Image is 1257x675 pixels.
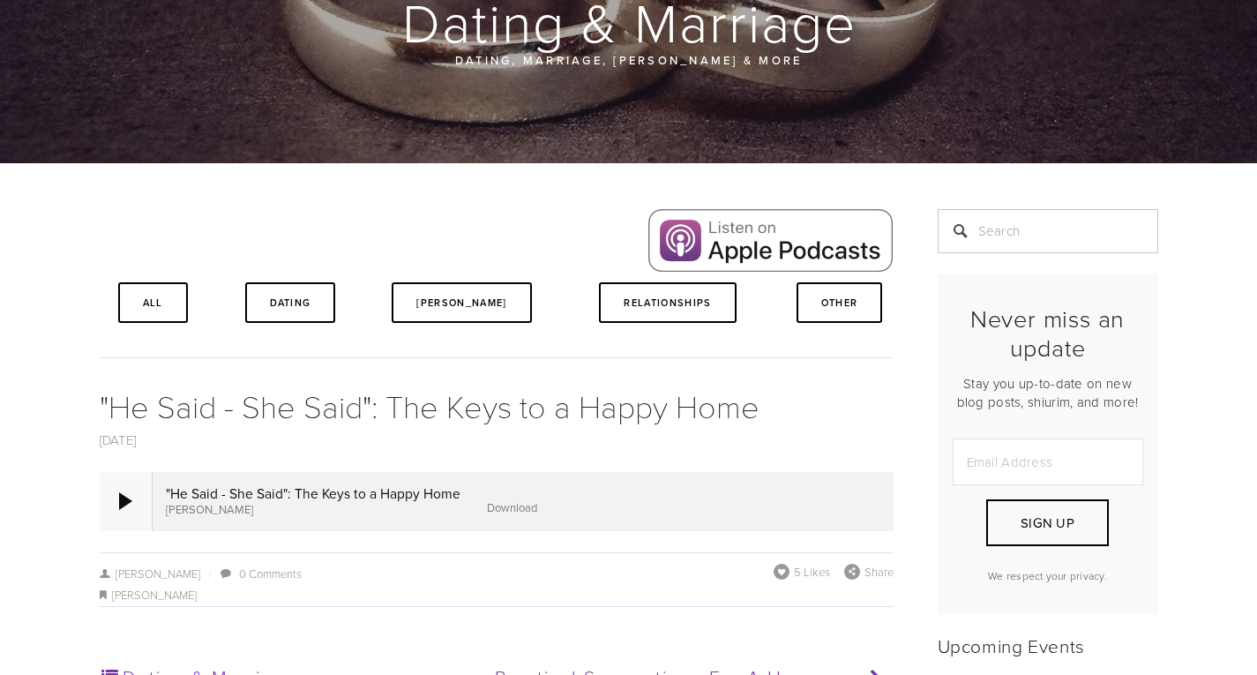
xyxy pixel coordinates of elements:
[245,282,336,323] a: Dating
[200,566,218,581] span: /
[953,374,1143,411] p: Stay you up-to-date on new blog posts, shiurim, and more!
[953,439,1143,485] input: Email Address
[239,566,302,581] a: 0 Comments
[986,499,1108,546] button: Sign Up
[1021,514,1074,532] span: Sign Up
[100,566,201,581] a: [PERSON_NAME]
[797,282,883,323] a: Other
[844,564,894,580] div: Share
[487,499,537,515] a: Download
[100,384,759,427] a: "He Said - She Said": The Keys to a Happy Home
[392,282,531,323] a: [PERSON_NAME]
[599,282,736,323] a: Relationships
[938,634,1158,656] h2: Upcoming Events
[118,282,188,323] a: All
[938,209,1158,253] input: Search
[953,304,1143,362] h2: Never miss an update
[953,568,1143,583] p: We respect your privacy.
[112,587,197,603] a: [PERSON_NAME]
[206,50,1052,70] p: Dating, Marriage, [PERSON_NAME] & More
[794,564,830,580] span: 5 Likes
[100,431,137,449] a: [DATE]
